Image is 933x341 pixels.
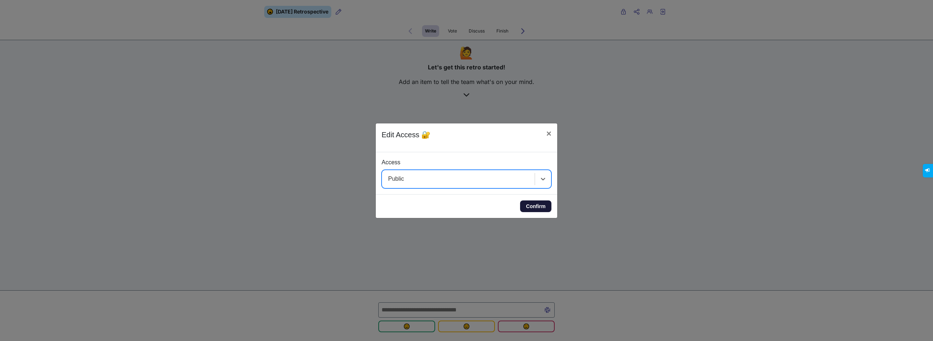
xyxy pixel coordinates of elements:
span: × [546,129,551,138]
label: Access [382,158,401,167]
p: Edit Access 🔐 [382,129,430,140]
button: Close [540,123,557,144]
span:  [5,2,9,7]
div: Public [388,175,404,183]
button: Confirm [520,200,551,212]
